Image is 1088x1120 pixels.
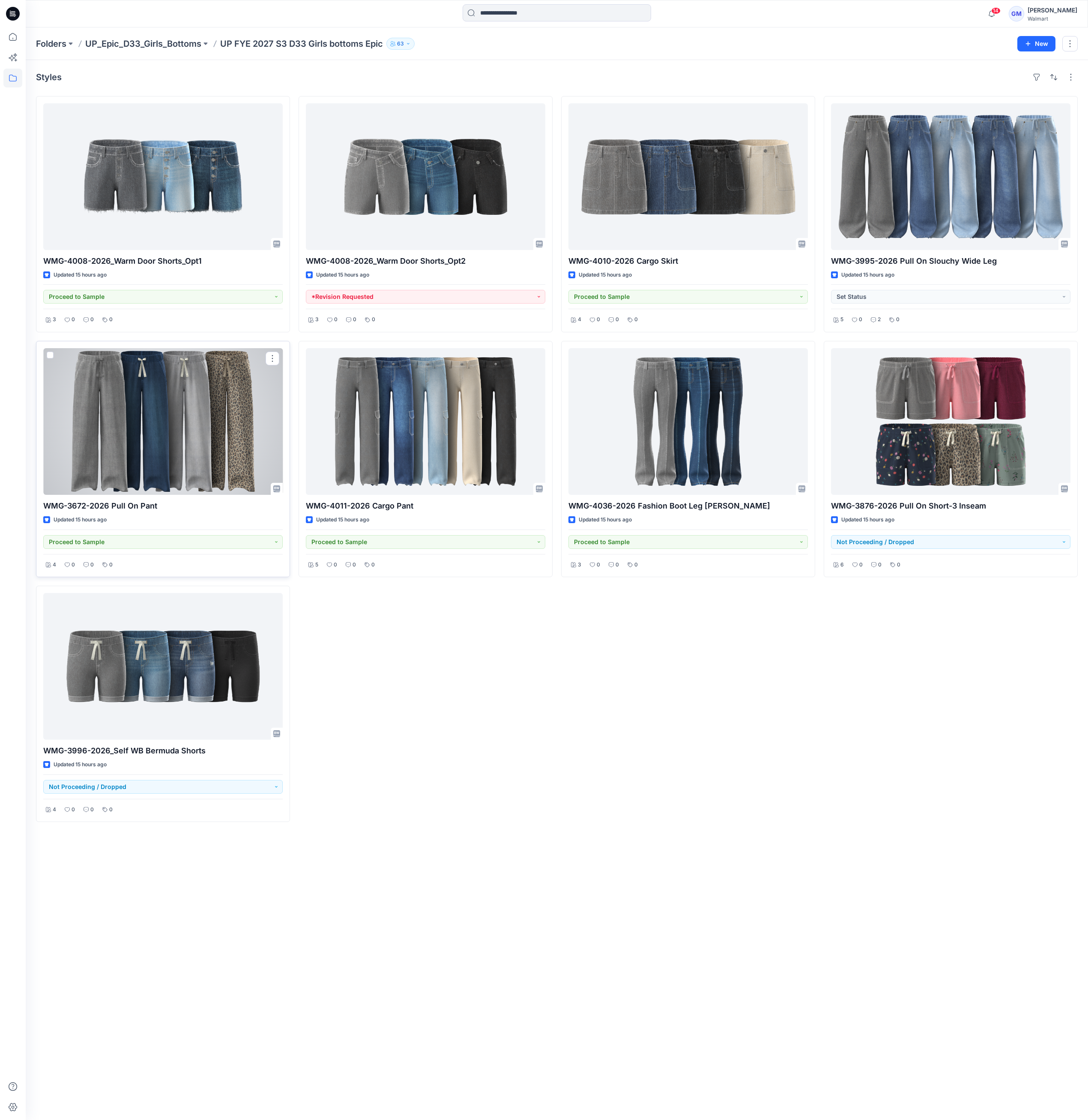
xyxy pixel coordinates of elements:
p: Updated 15 hours ago [316,515,369,524]
p: WMG-3996-2026_Self WB Bermuda Shorts [43,745,283,757]
a: WMG-3876-2026 Pull On Short-3 Inseam [831,348,1070,495]
p: 0 [109,315,113,324]
p: 0 [859,560,863,569]
p: WMG-4008-2026_Warm Door Shorts_Opt1 [43,255,283,267]
a: UP_Epic_D33_Girls_Bottoms [85,38,201,50]
p: 0 [634,560,638,569]
p: Updated 15 hours ago [841,271,894,280]
p: Updated 15 hours ago [54,271,107,280]
a: WMG-4008-2026_Warm Door Shorts_Opt2 [306,103,545,250]
p: Updated 15 hours ago [579,515,632,524]
p: 0 [597,315,600,324]
p: 0 [334,315,338,324]
p: 0 [72,560,75,569]
a: WMG-4036-2026 Fashion Boot Leg Jean [568,348,808,495]
a: WMG-3995-2026 Pull On Slouchy Wide Leg [831,103,1070,250]
p: Updated 15 hours ago [316,271,369,280]
p: 0 [72,315,75,324]
p: 0 [597,560,600,569]
p: 0 [353,315,356,324]
p: Updated 15 hours ago [54,760,107,769]
p: 0 [896,315,900,324]
p: 2 [878,315,881,324]
p: 0 [109,560,113,569]
p: 0 [372,315,375,324]
p: WMG-4011-2026 Cargo Pant [306,500,545,512]
p: WMG-4008-2026_Warm Door Shorts_Opt2 [306,255,545,267]
button: 63 [386,38,415,50]
p: Updated 15 hours ago [841,515,894,524]
a: WMG-4010-2026 Cargo Skirt [568,103,808,250]
p: Updated 15 hours ago [54,515,107,524]
p: 0 [353,560,356,569]
p: 6 [840,560,844,569]
p: 0 [371,560,375,569]
p: 4 [53,560,56,569]
p: 0 [90,315,94,324]
p: 5 [840,315,843,324]
p: WMG-4036-2026 Fashion Boot Leg [PERSON_NAME] [568,500,808,512]
p: Updated 15 hours ago [579,271,632,280]
p: 0 [72,805,75,814]
div: Walmart [1028,15,1077,22]
p: UP FYE 2027 S3 D33 Girls bottoms Epic [220,38,383,50]
div: GM [1009,6,1024,21]
p: 63 [397,39,404,48]
p: 3 [578,560,581,569]
p: 3 [53,315,56,324]
p: 0 [878,560,882,569]
p: WMG-3995-2026 Pull On Slouchy Wide Leg [831,255,1070,267]
p: WMG-3672-2026 Pull On Pant [43,500,283,512]
p: WMG-4010-2026 Cargo Skirt [568,255,808,267]
h4: Styles [36,72,62,82]
p: 0 [859,315,862,324]
a: WMG-3996-2026_Self WB Bermuda Shorts [43,593,283,740]
p: 0 [334,560,337,569]
p: 3 [315,315,319,324]
a: WMG-3672-2026 Pull On Pant [43,348,283,495]
p: 0 [616,560,619,569]
a: WMG-4011-2026 Cargo Pant [306,348,545,495]
p: 4 [53,805,56,814]
p: 0 [90,805,94,814]
p: 5 [315,560,318,569]
a: Folders [36,38,66,50]
div: [PERSON_NAME] [1028,5,1077,15]
p: 0 [616,315,619,324]
p: 4 [578,315,581,324]
button: New [1017,36,1055,51]
p: 0 [109,805,113,814]
p: 0 [634,315,638,324]
a: WMG-4008-2026_Warm Door Shorts_Opt1 [43,103,283,250]
p: 0 [90,560,94,569]
p: 0 [897,560,900,569]
p: WMG-3876-2026 Pull On Short-3 Inseam [831,500,1070,512]
span: 14 [991,7,1001,14]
